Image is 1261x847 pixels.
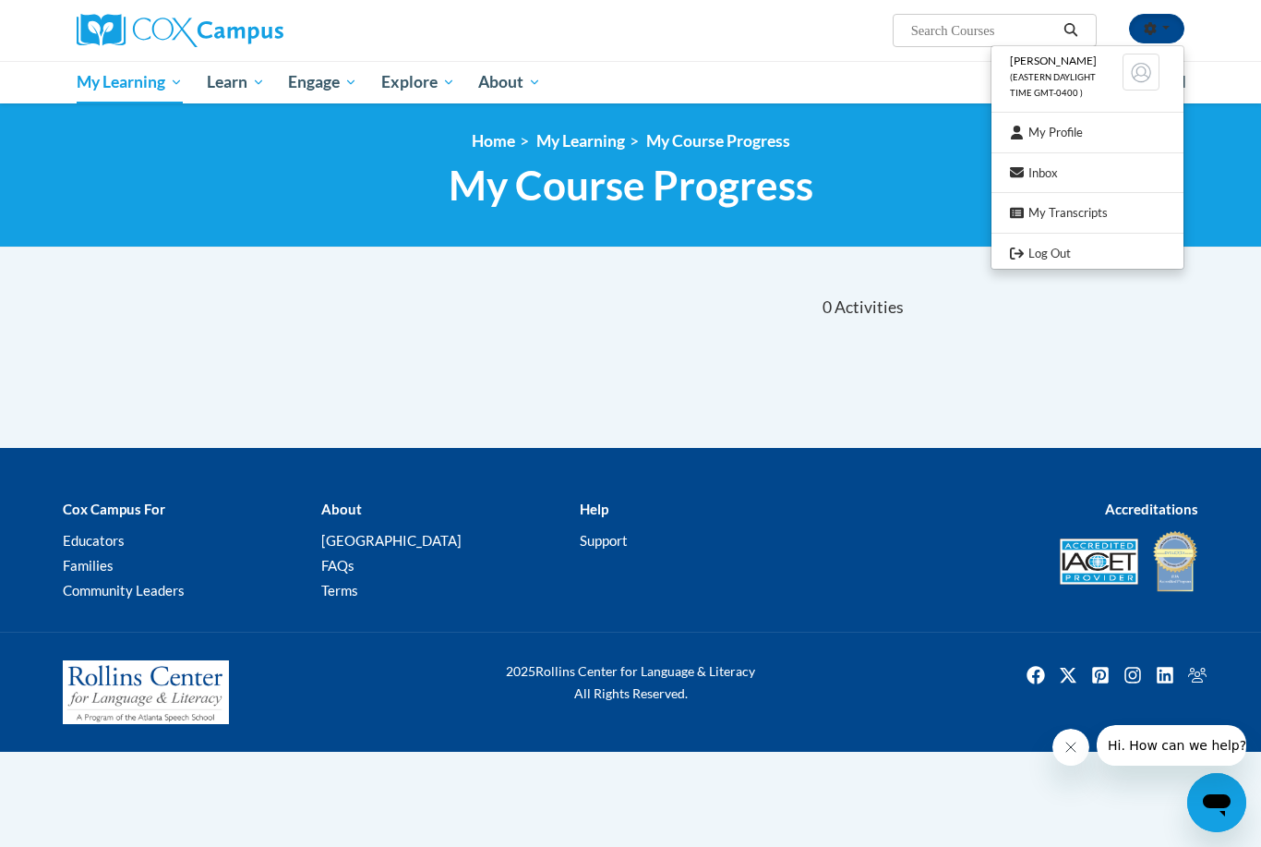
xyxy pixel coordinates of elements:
[991,162,1183,185] a: Inbox
[991,201,1183,224] a: My Transcripts
[991,121,1183,144] a: My Profile
[1123,54,1159,91] img: Learner Profile Avatar
[1052,729,1089,766] iframe: Close message
[1097,725,1246,766] iframe: Message from company
[1010,72,1096,98] span: (Eastern Daylight Time GMT-0400 )
[991,242,1183,265] a: Logout
[1187,773,1246,832] iframe: Button to launch messaging window
[1010,54,1097,67] span: [PERSON_NAME]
